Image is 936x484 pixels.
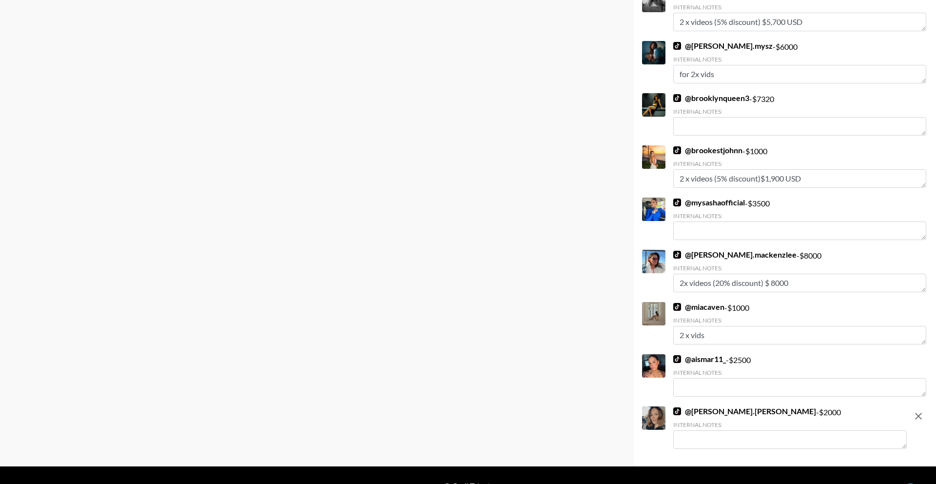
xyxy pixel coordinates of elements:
div: - $ 8000 [673,250,926,292]
div: Internal Notes: [673,212,926,220]
a: @brooklynqueen3 [673,93,749,103]
img: TikTok [673,94,681,102]
div: - $ 1000 [673,302,926,344]
div: - $ 2500 [673,354,926,397]
div: Internal Notes: [673,108,926,115]
textarea: 2 x videos (5% discount)$1,900 USD [673,169,926,188]
div: - $ 2000 [673,406,907,449]
div: Internal Notes: [673,160,926,167]
div: Internal Notes: [673,317,926,324]
div: - $ 3500 [673,198,926,240]
textarea: 2 x videos (5% discount) $5,700 USD [673,13,926,31]
img: TikTok [673,42,681,50]
a: @[PERSON_NAME].mackenzlee [673,250,797,260]
div: - $ 1000 [673,145,926,188]
div: - $ 6000 [673,41,926,83]
img: TikTok [673,303,681,311]
div: Internal Notes: [673,264,926,272]
a: @aismar11_ [673,354,726,364]
a: @[PERSON_NAME].[PERSON_NAME] [673,406,816,416]
a: @miacaven [673,302,724,312]
div: Internal Notes: [673,369,926,376]
div: Internal Notes: [673,421,907,428]
a: @[PERSON_NAME].mysz [673,41,773,51]
a: @mysashaofficial [673,198,745,207]
div: Internal Notes: [673,3,926,11]
img: TikTok [673,146,681,154]
img: TikTok [673,251,681,259]
textarea: for 2x vids [673,65,926,83]
img: TikTok [673,407,681,415]
img: TikTok [673,199,681,206]
div: - $ 7320 [673,93,926,136]
div: Internal Notes: [673,56,926,63]
a: @brookestjohnn [673,145,742,155]
img: TikTok [673,355,681,363]
button: remove [909,406,928,426]
textarea: 2 x vids [673,326,926,344]
textarea: 2x videos (20% discount) $ 8000 [673,274,926,292]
